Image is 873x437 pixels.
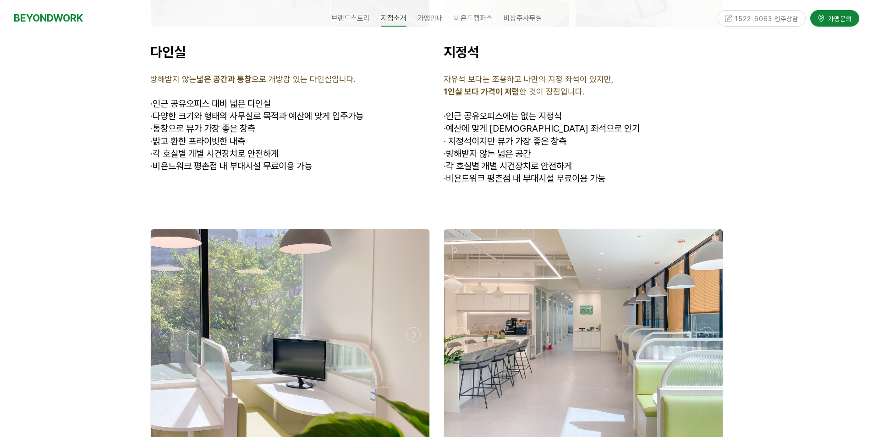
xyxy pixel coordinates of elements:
[150,74,356,84] span: 방해받지 않는 으로 개방감 있는 다인실입니다.
[150,136,245,147] span: 밝고 환한 프라이빗한 내측
[412,7,449,30] a: 가맹안내
[197,74,252,84] strong: 넓은 공간과 통창
[444,123,640,134] span: 예산에 맞게 [DEMOGRAPHIC_DATA] 좌석으로 인기
[444,87,584,96] span: 한 것이 장점입니다.
[498,7,548,30] a: 비상주사무실
[150,111,363,122] span: 다양한 크기와 형태의 사무실로 목적과 예산에 맞게 입주가능
[150,111,153,122] strong: ·
[444,74,614,84] span: 자유석 보다는 조용하고 나만의 지정 좌석이 있지만,
[375,7,412,30] a: 지점소개
[150,98,153,109] span: ·
[326,7,375,30] a: 브랜드스토리
[150,148,279,159] span: 각 호실별 개별 시건장치로 안전하게
[444,123,446,134] strong: ·
[444,87,519,96] strong: 1인실 보다 가격이 저렴
[417,14,443,22] span: 가맹안내
[150,136,153,147] strong: ·
[150,148,153,159] strong: ·
[444,111,446,122] span: ·
[454,14,493,22] span: 비욘드캠퍼스
[444,160,446,171] strong: ·
[444,173,446,184] strong: ·
[444,44,479,60] span: 지정석
[381,11,406,27] span: 지점소개
[504,14,542,22] span: 비상주사무실
[444,160,572,171] span: 각 호실별 개별 시건장치로 안전하게
[150,160,153,171] strong: ·
[331,14,370,22] span: 브랜드스토리
[444,148,531,159] span: 방해받지 않는 넓은 공간
[444,173,605,184] span: 비욘드워크 평촌점 내 부대시설 무료이용 가능
[14,10,83,27] a: BEYONDWORK
[825,13,852,22] span: 가맹문의
[444,148,446,159] strong: ·
[150,160,312,171] span: 비욘드워크 평촌점 내 부대시설 무료이용 가능
[150,123,153,134] strong: ·
[449,7,498,30] a: 비욘드캠퍼스
[444,136,446,147] strong: ·
[150,44,186,60] span: 다인실
[444,136,566,147] span: 지정석이지만 뷰가 가장 좋은 창측
[153,98,271,109] span: 인근 공유오피스 대비 넓은 다인실
[446,111,562,122] span: 인근 공유오피스에는 없는 지정석
[150,123,255,134] span: 통창으로 뷰가 가장 좋은 창측
[810,9,859,25] a: 가맹문의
